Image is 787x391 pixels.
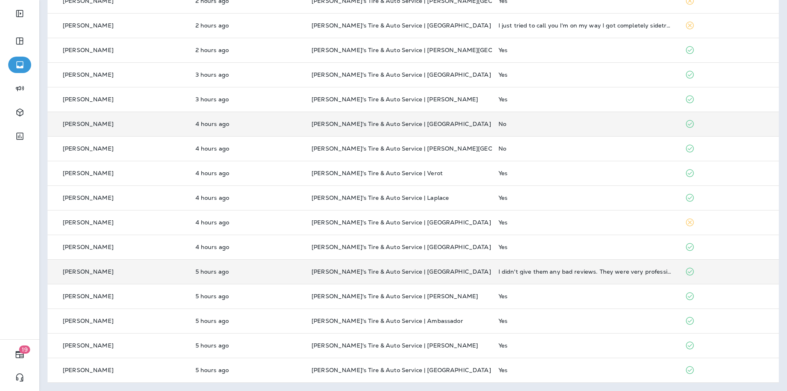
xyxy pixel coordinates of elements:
p: Oct 7, 2025 08:23 AM [196,121,298,127]
p: [PERSON_NAME] [63,96,114,103]
p: Oct 7, 2025 07:22 AM [196,342,298,349]
p: Oct 7, 2025 07:35 AM [196,268,298,275]
button: 19 [8,346,31,363]
div: I just tried to call you I'm on my way I got completely sidetracked a friend of mine hit the curb... [498,22,672,29]
span: [PERSON_NAME]'s Tire & Auto Service | [PERSON_NAME] [312,293,478,300]
div: Yes [498,293,672,300]
span: [PERSON_NAME]'s Tire & Auto Service | [PERSON_NAME][GEOGRAPHIC_DATA] [312,145,542,152]
p: Oct 7, 2025 07:51 AM [196,219,298,226]
div: Yes [498,244,672,250]
p: [PERSON_NAME] [63,22,114,29]
div: Yes [498,342,672,349]
span: [PERSON_NAME]'s Tire & Auto Service | [PERSON_NAME] [312,342,478,349]
p: Oct 7, 2025 07:56 AM [196,170,298,176]
span: [PERSON_NAME]'s Tire & Auto Service | [PERSON_NAME][GEOGRAPHIC_DATA] [312,46,542,54]
p: [PERSON_NAME] [63,268,114,275]
p: [PERSON_NAME] [63,47,114,53]
span: [PERSON_NAME]'s Tire & Auto Service | [GEOGRAPHIC_DATA] [312,22,491,29]
div: Yes [498,194,672,201]
p: [PERSON_NAME] [63,121,114,127]
div: Yes [498,318,672,324]
p: Oct 7, 2025 09:55 AM [196,47,298,53]
p: [PERSON_NAME] [63,318,114,324]
p: Oct 7, 2025 07:44 AM [196,244,298,250]
div: Yes [498,71,672,78]
p: [PERSON_NAME] [63,145,114,152]
p: [PERSON_NAME] [63,342,114,349]
p: Oct 7, 2025 08:02 AM [196,145,298,152]
span: [PERSON_NAME]'s Tire & Auto Service | [GEOGRAPHIC_DATA] [312,71,491,78]
span: [PERSON_NAME]'s Tire & Auto Service | Ambassador [312,317,463,325]
span: [PERSON_NAME]'s Tire & Auto Service | Verot [312,169,443,177]
span: [PERSON_NAME]'s Tire & Auto Service | [GEOGRAPHIC_DATA] [312,366,491,374]
p: [PERSON_NAME] [63,71,114,78]
p: Oct 7, 2025 10:16 AM [196,22,298,29]
p: Oct 7, 2025 07:54 AM [196,194,298,201]
p: [PERSON_NAME] [63,170,114,176]
div: I didn't give them any bad reviews. They were very professional and helpful.i gave them a 10. [498,268,672,275]
div: Yes [498,47,672,53]
p: Oct 7, 2025 07:25 AM [196,293,298,300]
button: Expand Sidebar [8,5,31,22]
div: No [498,145,672,152]
span: 19 [19,345,30,354]
div: Yes [498,170,672,176]
span: [PERSON_NAME]'s Tire & Auto Service | [GEOGRAPHIC_DATA] [312,243,491,251]
span: [PERSON_NAME]'s Tire & Auto Service | [GEOGRAPHIC_DATA] [312,219,491,226]
div: Yes [498,219,672,226]
div: Yes [498,96,672,103]
p: [PERSON_NAME] [63,293,114,300]
div: No [498,121,672,127]
p: Oct 7, 2025 09:07 AM [196,96,298,103]
p: Oct 7, 2025 09:07 AM [196,71,298,78]
p: [PERSON_NAME] [63,367,114,373]
p: [PERSON_NAME] [63,244,114,250]
p: [PERSON_NAME] [63,219,114,226]
p: Oct 7, 2025 07:25 AM [196,318,298,324]
span: [PERSON_NAME]'s Tire & Auto Service | [GEOGRAPHIC_DATA] [312,120,491,128]
span: [PERSON_NAME]'s Tire & Auto Service | [GEOGRAPHIC_DATA] [312,268,491,275]
span: [PERSON_NAME]'s Tire & Auto Service | [PERSON_NAME] [312,96,478,103]
div: Yes [498,367,672,373]
p: Oct 7, 2025 07:18 AM [196,367,298,373]
span: [PERSON_NAME]'s Tire & Auto Service | Laplace [312,194,449,201]
p: [PERSON_NAME] [63,194,114,201]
